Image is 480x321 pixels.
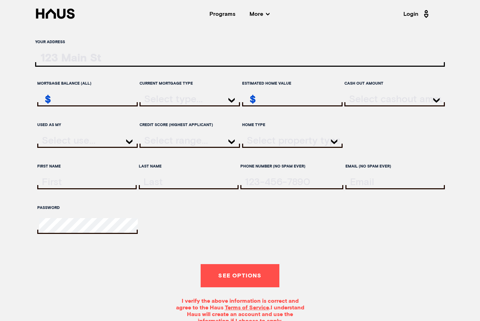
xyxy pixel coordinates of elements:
a: Terms of Service [225,305,269,310]
input: tel [242,177,343,187]
a: Login [403,8,431,20]
label: Your address [35,36,445,48]
button: See options [201,264,279,287]
input: estimatedHomeValue [244,94,343,104]
label: Used as my [37,119,138,131]
a: Programs [209,11,235,17]
label: Phone Number (no spam ever) [240,160,343,172]
label: Credit score (highest applicant) [140,119,240,131]
input: remainingMortgageAmount [39,94,138,104]
label: Email (no spam ever) [345,160,445,172]
input: password [39,218,138,234]
label: Password [37,202,138,214]
div: $ [244,94,256,106]
input: firstName [39,177,137,187]
input: email [347,177,445,187]
label: Cash out Amount [344,77,445,90]
label: Current mortgage type [140,77,240,90]
input: ratesLocationInput [35,52,445,67]
span: More [249,11,270,17]
label: Last Name [139,160,238,172]
div: $ [39,94,51,106]
label: Mortgage balance (all) [37,77,138,90]
label: Home Type [242,119,343,131]
label: First Name [37,160,137,172]
label: Estimated home value [242,77,343,90]
input: lastName [141,177,238,187]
